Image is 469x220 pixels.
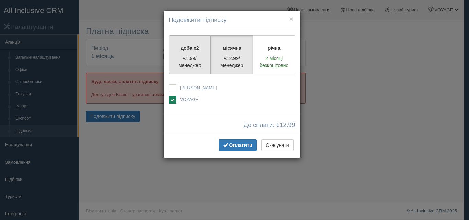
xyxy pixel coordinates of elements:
[173,55,207,69] p: €1.99/менеджер
[279,121,295,128] span: 12.99
[180,97,198,102] span: VOYAGE
[289,15,293,22] button: ×
[169,16,295,25] h4: Подовжити підписку
[215,55,249,69] p: €12.99/менеджер
[215,45,249,51] p: місячна
[180,85,217,90] span: [PERSON_NAME]
[173,45,207,51] p: доба x2
[258,45,291,51] p: річна
[261,139,293,151] button: Скасувати
[258,55,291,69] p: 2 місяці безкоштовно
[219,139,257,151] button: Оплатити
[244,122,295,129] span: До сплати: €
[229,142,252,148] span: Оплатити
